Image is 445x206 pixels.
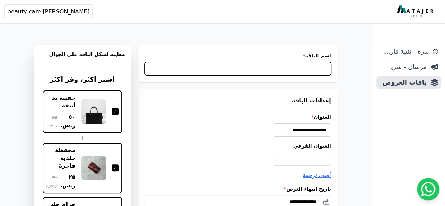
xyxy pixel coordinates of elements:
[303,171,331,180] button: أضف ترجمة
[145,52,331,59] label: اسم الباقة
[379,62,427,72] span: مرسال - شريط دعاية
[81,156,106,180] img: محفظة جلدية فاخرة
[379,77,427,87] span: باقات العروض
[46,114,57,129] span: ٥٥ ر.س.
[397,5,435,18] img: MatajerTech Logo
[303,172,331,179] span: أضف ترجمة
[43,75,122,85] h3: اشتر اكثر، وفر اكثر
[379,46,429,56] span: ندرة - تنبية قارب علي النفاذ
[60,113,75,130] span: ٥٠ ر.س.
[46,146,76,170] div: محفظة جلدية فاخرة
[4,4,93,19] button: [PERSON_NAME] beauty care
[60,173,75,190] span: ٢٥ ر.س.
[81,99,106,124] img: حقيبة يد أنيقة
[7,7,89,16] span: [PERSON_NAME] beauty care
[145,113,331,120] label: العنوان
[46,94,76,110] div: حقيبة يد أنيقة
[46,174,57,189] span: ٣٠ ر.س.
[145,96,331,105] h3: إعدادات الباقة
[145,185,331,192] label: تاريخ انتهاء العرض
[40,51,125,66] h3: معاينة لشكل الباقة على الجوال
[145,142,331,149] label: العنوان الفرعي
[43,134,122,142] div: +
